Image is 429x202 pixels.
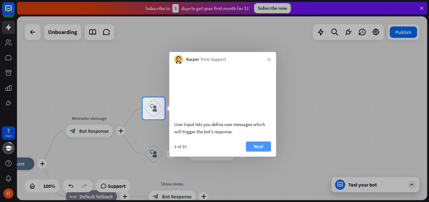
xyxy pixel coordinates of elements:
[267,58,271,61] i: close
[174,121,271,135] div: User Input lets you define user messages which will trigger the bot’s response.
[5,3,24,21] button: Open LiveChat chat widget
[150,105,157,112] i: block_user_input
[246,141,271,152] button: Next
[186,56,199,63] span: Kacper
[201,56,226,63] span: from Support
[174,144,187,149] div: 2 of 10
